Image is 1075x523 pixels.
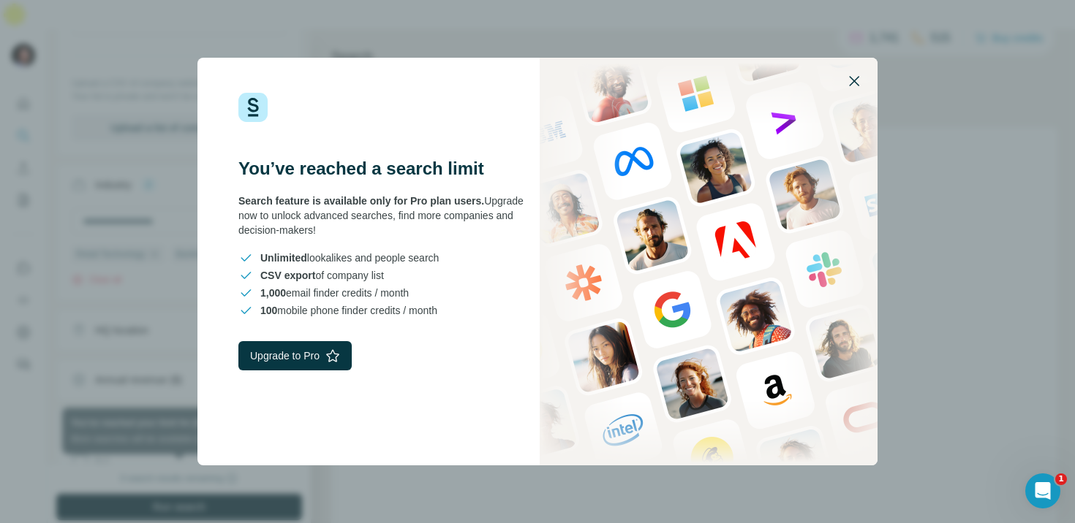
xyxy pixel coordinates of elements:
[238,195,484,207] span: Search feature is available only for Pro plan users.
[1055,473,1067,485] span: 1
[540,58,878,465] img: Surfe Stock Photo - showing people and technologies
[260,251,439,265] span: lookalikes and people search
[238,341,352,370] button: Upgrade to Pro
[260,287,286,299] span: 1,000
[260,303,437,318] span: mobile phone finder credits / month
[238,194,537,237] div: Upgrade now to unlock advanced searches, find more companies and decision-makers!
[260,305,277,316] span: 100
[260,286,409,300] span: email finder credits / month
[238,157,537,180] h3: You’ve reached a search limit
[1025,473,1060,508] iframe: Intercom live chat
[260,252,307,264] span: Unlimited
[260,268,384,283] span: of company list
[238,93,268,122] img: Surfe Logo
[260,270,315,281] span: CSV export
